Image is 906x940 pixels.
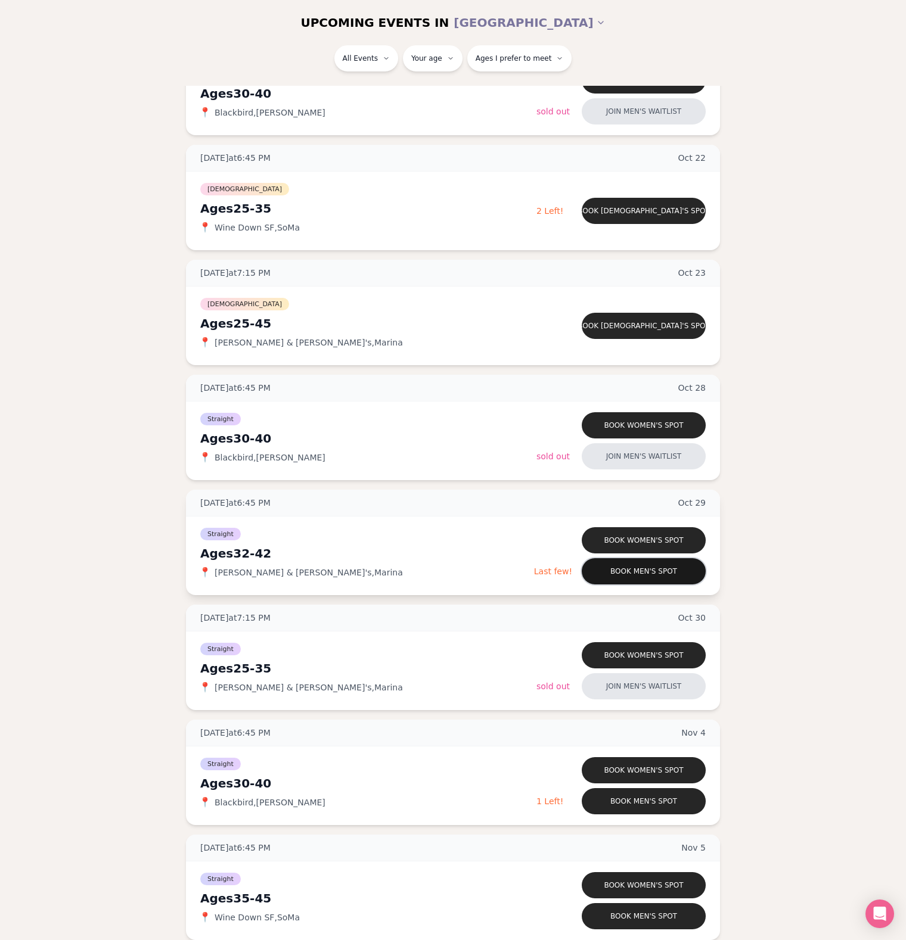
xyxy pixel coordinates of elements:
span: [DATE] at 6:45 PM [200,382,271,394]
div: Ages 35-45 [200,890,536,907]
button: Ages I prefer to meet [467,45,572,71]
span: 📍 [200,913,210,922]
div: Ages 25-45 [200,315,536,332]
button: Book [DEMOGRAPHIC_DATA]'s spot [582,313,706,339]
span: 📍 [200,683,210,692]
span: Straight [200,643,241,655]
button: Book women's spot [582,527,706,553]
span: Oct 29 [678,497,706,509]
span: [PERSON_NAME] & [PERSON_NAME]'s , Marina [215,337,403,348]
button: Join men's waitlist [582,673,706,699]
span: [DEMOGRAPHIC_DATA] [200,183,289,195]
span: [DATE] at 6:45 PM [200,727,271,739]
span: All Events [343,54,378,63]
span: Straight [200,873,241,885]
span: Oct 23 [678,267,706,279]
button: Your age [403,45,463,71]
span: Sold Out [536,452,570,461]
button: Book men's spot [582,788,706,814]
span: Blackbird , [PERSON_NAME] [215,796,325,808]
button: Book men's spot [582,903,706,929]
span: Straight [200,413,241,425]
span: 1 Left! [536,796,563,806]
span: Ages I prefer to meet [476,54,552,63]
span: Sold Out [536,681,570,691]
button: Book women's spot [582,642,706,668]
div: Ages 25-35 [200,200,536,217]
span: 📍 [200,223,210,232]
div: Ages 30-40 [200,85,536,102]
span: 📍 [200,568,210,577]
span: Straight [200,528,241,540]
span: [DATE] at 7:15 PM [200,612,271,624]
span: 📍 [200,798,210,807]
span: 2 Left! [536,206,563,216]
span: Blackbird , [PERSON_NAME] [215,107,325,119]
span: Blackbird , [PERSON_NAME] [215,452,325,463]
button: All Events [334,45,398,71]
span: Oct 30 [678,612,706,624]
span: 📍 [200,338,210,347]
div: Ages 25-35 [200,660,536,677]
span: [DATE] at 6:45 PM [200,152,271,164]
button: Book women's spot [582,412,706,438]
button: Join men's waitlist [582,443,706,469]
div: Ages 32-42 [200,545,534,562]
span: Oct 22 [678,152,706,164]
span: [DATE] at 6:45 PM [200,842,271,854]
div: Open Intercom Messenger [865,899,894,928]
span: Last few! [534,567,572,576]
span: Wine Down SF , SoMa [215,222,300,234]
button: Book men's spot [582,558,706,584]
span: [DEMOGRAPHIC_DATA] [200,298,289,310]
button: Join men's waitlist [582,98,706,124]
button: Book [DEMOGRAPHIC_DATA]'s spot [582,198,706,224]
span: [DATE] at 7:15 PM [200,267,271,279]
span: Your age [411,54,442,63]
span: UPCOMING EVENTS IN [300,14,449,31]
div: Ages 30-40 [200,775,536,792]
span: Sold Out [536,107,570,116]
span: [PERSON_NAME] & [PERSON_NAME]'s , Marina [215,567,403,578]
button: [GEOGRAPHIC_DATA] [454,10,605,36]
button: Book women's spot [582,872,706,898]
button: Book women's spot [582,757,706,783]
span: Wine Down SF , SoMa [215,911,300,923]
span: 📍 [200,453,210,462]
span: Oct 28 [678,382,706,394]
span: 📍 [200,108,210,117]
span: Nov 4 [681,727,706,739]
span: [PERSON_NAME] & [PERSON_NAME]'s , Marina [215,681,403,693]
span: Nov 5 [681,842,706,854]
span: Straight [200,758,241,770]
div: Ages 30-40 [200,430,536,447]
span: [DATE] at 6:45 PM [200,497,271,509]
